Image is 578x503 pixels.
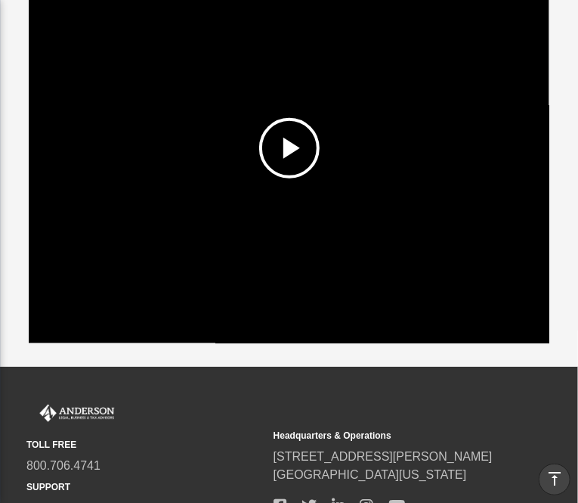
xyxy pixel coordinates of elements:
[26,438,263,452] small: TOLL FREE
[26,480,263,494] small: SUPPORT
[274,429,510,442] small: Headquarters & Operations
[26,405,117,422] img: Anderson Advisors Platinum Portal
[274,468,467,481] a: [GEOGRAPHIC_DATA][US_STATE]
[26,459,100,472] a: 800.706.4741
[274,450,493,463] a: [STREET_ADDRESS][PERSON_NAME]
